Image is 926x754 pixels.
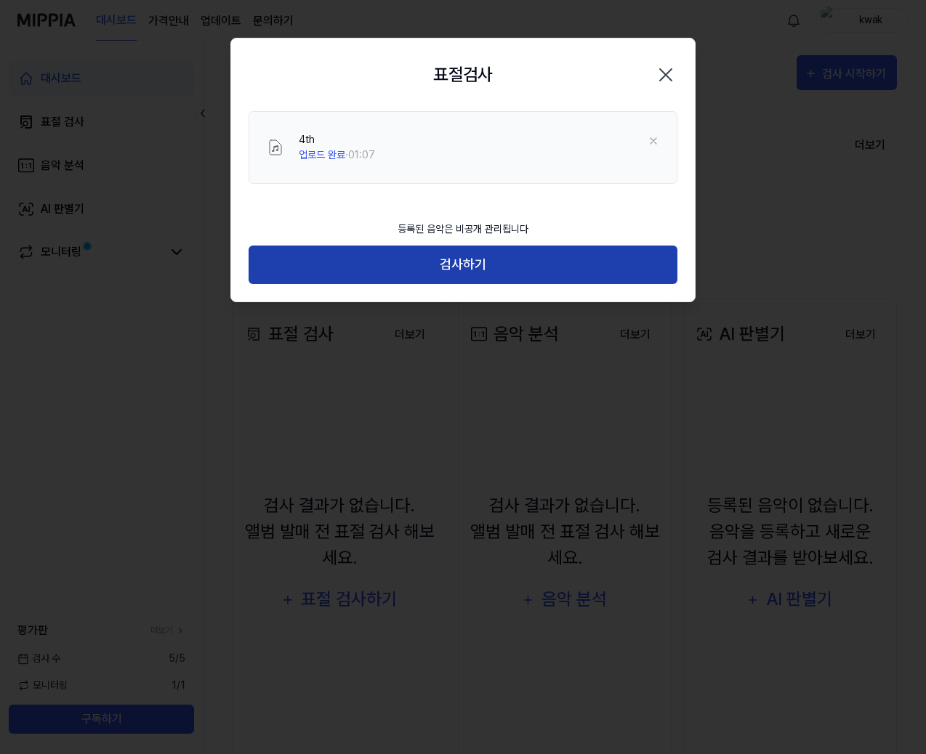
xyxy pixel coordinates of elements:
[299,132,375,147] div: 4th
[389,213,537,246] div: 등록된 음악은 비공개 관리됩니다
[299,149,345,161] span: 업로드 완료
[249,246,677,284] button: 검사하기
[267,139,284,156] img: File Select
[433,62,493,88] h2: 표절검사
[299,147,375,163] div: · 01:07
